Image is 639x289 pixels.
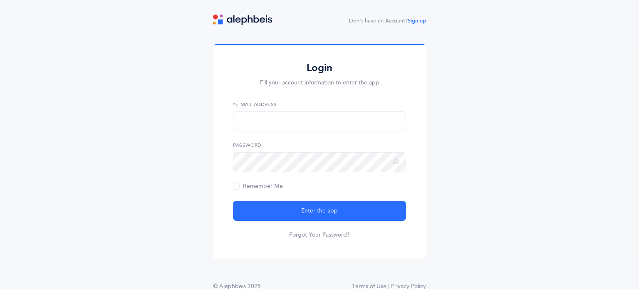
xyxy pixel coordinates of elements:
label: Password [233,141,406,149]
label: *E-Mail Address [233,101,406,108]
button: Enter the app [233,201,406,221]
div: Don't have an Account? [349,17,426,25]
span: Enter the app [301,207,338,215]
h2: Login [233,62,406,74]
a: Forgot Your Password? [289,231,350,239]
span: Remember Me [233,183,283,190]
p: Fill your account information to enter the app [233,79,406,87]
a: Sign up [408,18,426,24]
img: logo.svg [213,15,272,25]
